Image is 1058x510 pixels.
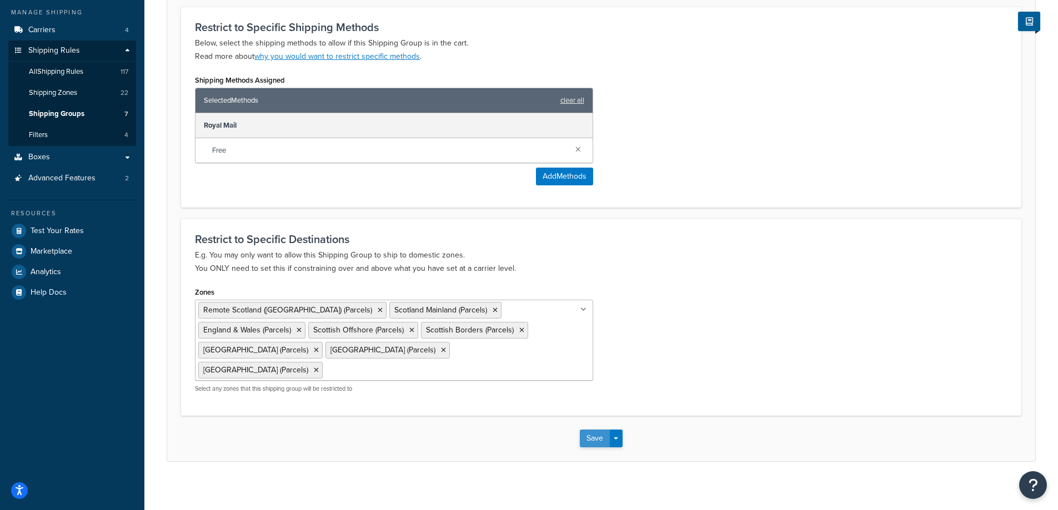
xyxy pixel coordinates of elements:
[121,67,128,77] span: 117
[560,93,584,108] a: clear all
[330,344,435,356] span: [GEOGRAPHIC_DATA] (Parcels)
[1019,471,1047,499] button: Open Resource Center
[536,168,593,185] button: AddMethods
[212,143,566,158] span: Free
[124,109,128,119] span: 7
[254,51,420,62] a: why you would want to restrict specific methods
[8,168,136,189] li: Advanced Features
[8,241,136,261] a: Marketplace
[203,304,372,316] span: Remote Scotland ([GEOGRAPHIC_DATA]) (Parcels)
[8,104,136,124] a: Shipping Groups7
[580,430,610,447] button: Save
[195,288,214,296] label: Zones
[125,174,129,183] span: 2
[195,37,1007,63] p: Below, select the shipping methods to allow if this Shipping Group is in the cart. Read more about .
[195,385,593,393] p: Select any zones that this shipping group will be restricted to
[426,324,514,336] span: Scottish Borders (Parcels)
[313,324,404,336] span: Scottish Offshore (Parcels)
[8,147,136,168] a: Boxes
[28,153,50,162] span: Boxes
[121,88,128,98] span: 22
[31,226,84,236] span: Test Your Rates
[29,67,83,77] span: All Shipping Rules
[1018,12,1040,31] button: Show Help Docs
[195,233,1007,245] h3: Restrict to Specific Destinations
[31,288,67,297] span: Help Docs
[8,83,136,103] li: Shipping Zones
[394,304,487,316] span: Scotland Mainland (Parcels)
[195,76,285,84] label: Shipping Methods Assigned
[8,168,136,189] a: Advanced Features2
[203,324,291,336] span: England & Wales (Parcels)
[29,88,77,98] span: Shipping Zones
[8,221,136,241] a: Test Your Rates
[8,125,136,145] a: Filters4
[8,209,136,218] div: Resources
[31,267,61,277] span: Analytics
[8,83,136,103] a: Shipping Zones22
[28,46,80,55] span: Shipping Rules
[8,62,136,82] a: AllShipping Rules117
[29,130,48,140] span: Filters
[8,20,136,41] li: Carriers
[28,26,56,35] span: Carriers
[8,104,136,124] li: Shipping Groups
[124,130,128,140] span: 4
[8,41,136,61] a: Shipping Rules
[203,364,308,376] span: [GEOGRAPHIC_DATA] (Parcels)
[195,21,1007,33] h3: Restrict to Specific Shipping Methods
[28,174,96,183] span: Advanced Features
[31,247,72,256] span: Marketplace
[204,93,555,108] span: Selected Methods
[8,125,136,145] li: Filters
[203,344,308,356] span: [GEOGRAPHIC_DATA] (Parcels)
[125,26,129,35] span: 4
[8,20,136,41] a: Carriers4
[8,8,136,17] div: Manage Shipping
[29,109,84,119] span: Shipping Groups
[8,282,136,302] a: Help Docs
[8,262,136,282] a: Analytics
[195,249,1007,275] p: E.g. You may only want to allow this Shipping Group to ship to domestic zones. You ONLY need to s...
[8,41,136,146] li: Shipping Rules
[195,113,593,138] div: Royal Mail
